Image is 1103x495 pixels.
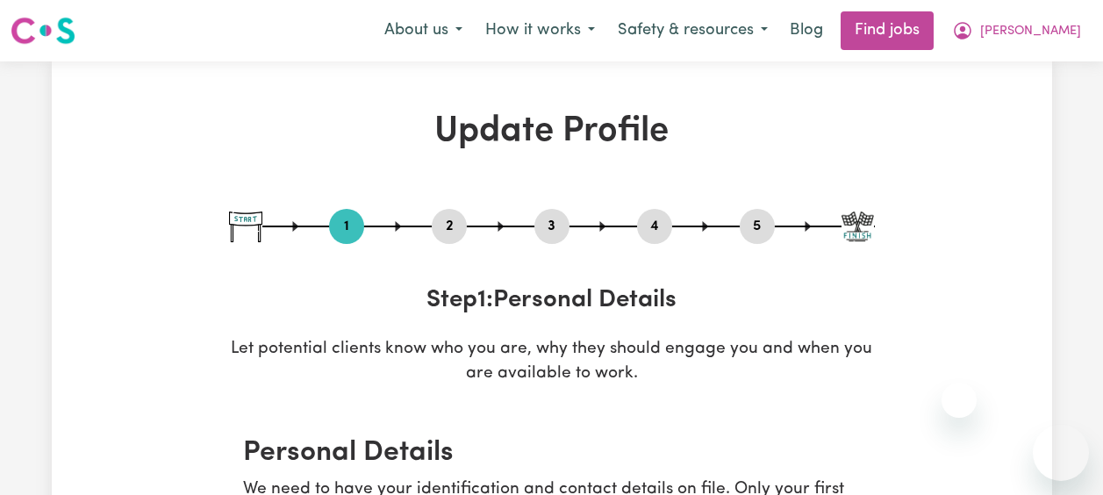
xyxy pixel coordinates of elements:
a: Blog [779,11,834,50]
button: Go to step 1 [329,215,364,238]
button: Go to step 2 [432,215,467,238]
button: Go to step 5 [740,215,775,238]
button: Go to step 3 [534,215,569,238]
p: Let potential clients know who you are, why they should engage you and when you are available to ... [229,337,875,388]
button: My Account [941,12,1092,49]
span: [PERSON_NAME] [980,22,1081,41]
iframe: Close message [942,383,977,418]
h1: Update Profile [229,111,875,153]
a: Careseekers logo [11,11,75,51]
h3: Step 1 : Personal Details [229,286,875,316]
h2: Personal Details [243,436,861,470]
button: About us [373,12,474,49]
a: Find jobs [841,11,934,50]
button: Go to step 4 [637,215,672,238]
img: Careseekers logo [11,15,75,47]
button: How it works [474,12,606,49]
iframe: Button to launch messaging window [1033,425,1089,481]
button: Safety & resources [606,12,779,49]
